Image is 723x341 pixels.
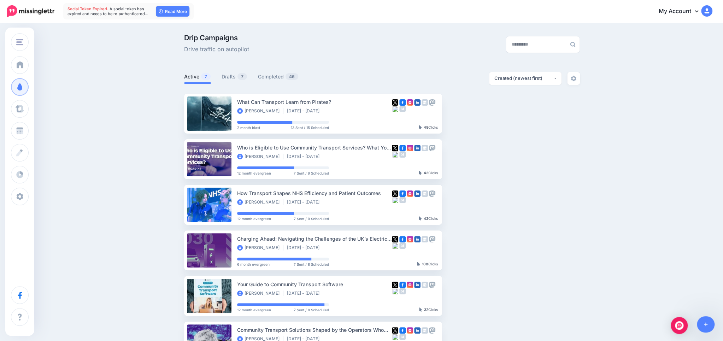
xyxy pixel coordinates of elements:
[237,73,247,80] span: 7
[392,106,398,112] img: bluesky-grey-square.png
[399,99,406,106] img: facebook-square.png
[237,308,271,312] span: 12 month evergreen
[392,334,398,340] img: bluesky-grey-square.png
[399,242,406,249] img: medium-grey-square.png
[671,317,688,334] div: Open Intercom Messenger
[414,282,421,288] img: linkedin-square.png
[417,262,438,266] div: Clicks
[419,171,438,175] div: Clicks
[407,145,413,151] img: instagram-square.png
[291,126,329,129] span: 13 Sent / 15 Scheduled
[67,6,148,16] span: A social token has expired and needs to be re-authenticated…
[156,6,189,17] a: Read More
[419,308,438,312] div: Clicks
[414,190,421,197] img: linkedin-square.png
[429,145,435,151] img: mastodon-grey-square.png
[286,73,298,80] span: 46
[392,145,398,151] img: twitter-square.png
[422,236,428,242] img: google_business-grey-square.png
[399,334,406,340] img: medium-grey-square.png
[570,42,575,47] img: search-grey-6.png
[399,327,406,334] img: facebook-square.png
[399,197,406,203] img: medium-grey-square.png
[414,145,421,151] img: linkedin-square.png
[407,327,413,334] img: instagram-square.png
[237,290,283,296] li: [PERSON_NAME]
[237,98,392,106] div: What Can Transport Learn from Pirates?
[399,282,406,288] img: facebook-square.png
[237,108,283,114] li: [PERSON_NAME]
[422,262,428,266] b: 100
[571,76,576,81] img: settings-grey.png
[287,199,323,205] li: [DATE] - [DATE]
[258,72,299,81] a: Completed46
[287,245,323,251] li: [DATE] - [DATE]
[399,288,406,294] img: medium-grey-square.png
[294,263,329,266] span: 7 Sent / 8 Scheduled
[392,151,398,158] img: bluesky-grey-square.png
[489,72,562,85] button: Created (newest first)
[294,308,329,312] span: 7 Sent / 8 Scheduled
[16,39,23,45] img: menu.png
[414,99,421,106] img: linkedin-square.png
[222,72,247,81] a: Drafts7
[422,282,428,288] img: google_business-grey-square.png
[417,262,420,266] img: pointer-grey-darker.png
[237,143,392,152] div: Who is Eligible to Use Community Transport Services? What You Need to Know
[429,282,435,288] img: mastodon-grey-square.png
[237,326,392,334] div: Community Transport Solutions Shaped by the Operators Who Know It Best
[237,235,392,243] div: Charging Ahead: Navigating the Challenges of the UK’s Electric Vehicle Transition
[422,99,428,106] img: google_business-grey-square.png
[424,171,428,175] b: 43
[237,217,271,221] span: 12 month evergreen
[407,236,413,242] img: instagram-square.png
[201,73,211,80] span: 7
[419,217,438,221] div: Clicks
[407,282,413,288] img: instagram-square.png
[399,190,406,197] img: facebook-square.png
[287,154,323,159] li: [DATE] - [DATE]
[429,190,435,197] img: mastodon-grey-square.png
[422,327,428,334] img: google_business-grey-square.png
[429,236,435,242] img: mastodon-grey-square.png
[424,307,428,312] b: 32
[237,171,271,175] span: 12 month evergreen
[237,126,260,129] span: 2 month blast
[392,288,398,294] img: bluesky-grey-square.png
[399,106,406,112] img: medium-grey-square.png
[392,236,398,242] img: twitter-square.png
[399,236,406,242] img: facebook-square.png
[392,282,398,288] img: twitter-square.png
[414,236,421,242] img: linkedin-square.png
[422,190,428,197] img: google_business-grey-square.png
[294,217,329,221] span: 7 Sent / 9 Scheduled
[237,189,392,197] div: How Transport Shapes NHS Efficiency and Patient Outcomes
[392,327,398,334] img: twitter-square.png
[294,171,329,175] span: 7 Sent / 9 Scheduled
[407,190,413,197] img: instagram-square.png
[399,151,406,158] img: medium-grey-square.png
[237,263,270,266] span: 6 month evergreen
[419,216,422,221] img: pointer-grey-darker.png
[7,5,54,17] img: Missinglettr
[287,108,323,114] li: [DATE] - [DATE]
[237,280,392,288] div: Your Guide to Community Transport Software
[419,125,438,130] div: Clicks
[494,75,553,82] div: Created (newest first)
[67,6,108,11] span: Social Token Expired.
[392,197,398,203] img: bluesky-grey-square.png
[429,99,435,106] img: mastodon-grey-square.png
[184,45,249,54] span: Drive traffic on autopilot
[392,99,398,106] img: twitter-square.png
[287,290,323,296] li: [DATE] - [DATE]
[237,199,283,205] li: [PERSON_NAME]
[184,34,249,41] span: Drip Campaigns
[392,242,398,249] img: bluesky-grey-square.png
[392,190,398,197] img: twitter-square.png
[407,99,413,106] img: instagram-square.png
[399,145,406,151] img: facebook-square.png
[419,307,422,312] img: pointer-grey-darker.png
[422,145,428,151] img: google_business-grey-square.png
[414,327,421,334] img: linkedin-square.png
[419,171,422,175] img: pointer-grey-darker.png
